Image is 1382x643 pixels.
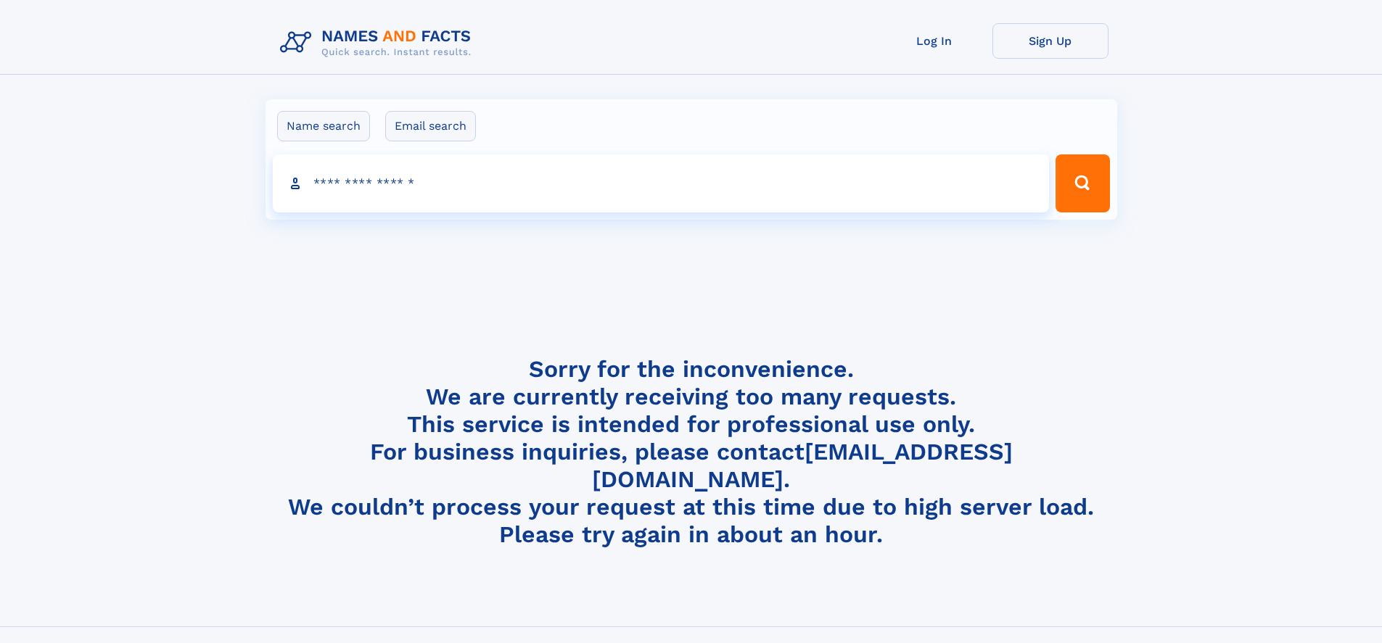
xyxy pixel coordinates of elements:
[277,111,370,141] label: Name search
[992,23,1109,59] a: Sign Up
[1056,154,1109,212] button: Search Button
[876,23,992,59] a: Log In
[592,438,1013,493] a: [EMAIL_ADDRESS][DOMAIN_NAME]
[385,111,476,141] label: Email search
[274,23,483,62] img: Logo Names and Facts
[273,154,1050,212] input: search input
[274,355,1109,549] h4: Sorry for the inconvenience. We are currently receiving too many requests. This service is intend...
